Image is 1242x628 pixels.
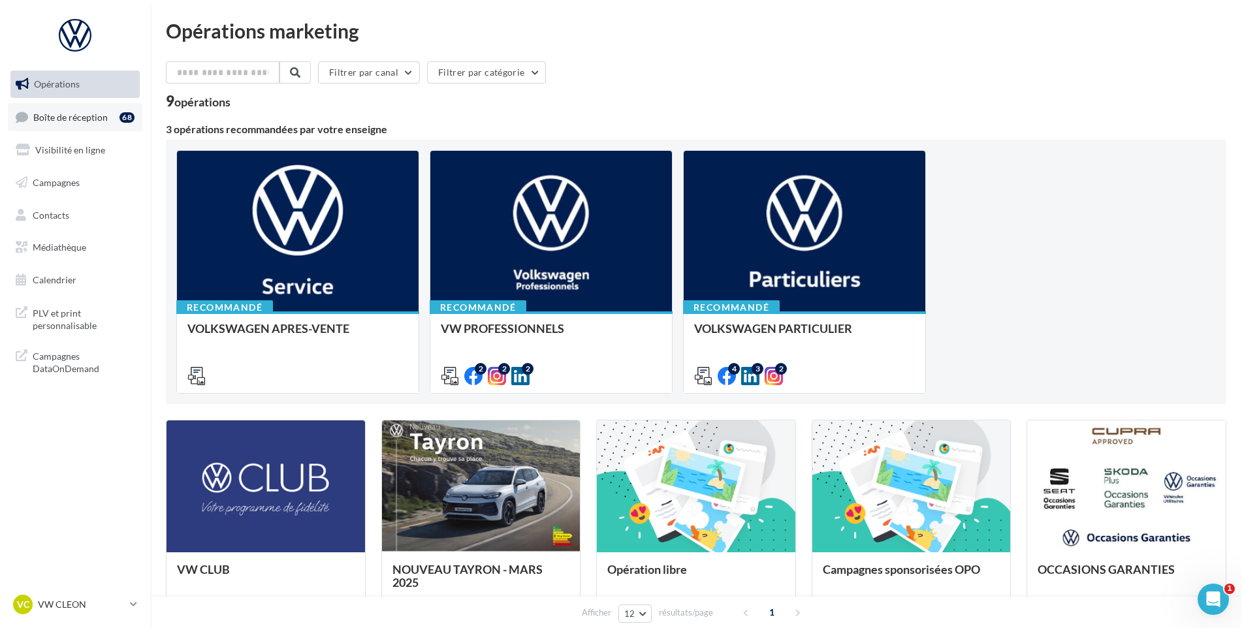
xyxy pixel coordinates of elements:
span: 12 [624,608,635,619]
iframe: Intercom live chat [1198,584,1229,615]
button: Filtrer par canal [318,61,420,84]
span: Contacts [33,209,69,220]
span: Afficher [582,606,611,619]
div: 4 [728,363,740,375]
span: Calendrier [33,274,76,285]
div: 2 [522,363,533,375]
span: 1 [761,602,782,623]
div: Opérations marketing [166,21,1226,40]
span: VW PROFESSIONNELS [441,321,564,336]
div: 3 opérations recommandées par votre enseigne [166,124,1226,134]
span: OCCASIONS GARANTIES [1038,562,1175,576]
span: Campagnes [33,177,80,188]
a: Médiathèque [8,234,142,261]
div: Recommandé [683,300,780,315]
a: Opérations [8,71,142,98]
div: Recommandé [430,300,526,315]
span: VOLKSWAGEN PARTICULIER [694,321,852,336]
button: Filtrer par catégorie [427,61,546,84]
a: Calendrier [8,266,142,294]
span: Opérations [34,78,80,89]
span: Campagnes DataOnDemand [33,347,135,375]
div: 2 [775,363,787,375]
a: Boîte de réception68 [8,103,142,131]
div: Recommandé [176,300,273,315]
a: Visibilité en ligne [8,136,142,164]
span: résultats/page [659,606,713,619]
span: Opération libre [607,562,687,576]
span: Médiathèque [33,242,86,253]
span: 1 [1224,584,1235,594]
div: 2 [475,363,486,375]
span: VOLKSWAGEN APRES-VENTE [187,321,349,336]
button: 12 [618,604,652,623]
span: VC [17,598,29,611]
span: Campagnes sponsorisées OPO [823,562,980,576]
div: opérations [174,96,231,108]
span: NOUVEAU TAYRON - MARS 2025 [392,562,543,589]
a: VC VW CLEON [10,592,140,617]
a: Contacts [8,202,142,229]
span: Boîte de réception [33,111,108,122]
span: Visibilité en ligne [35,144,105,155]
div: 9 [166,94,231,108]
a: Campagnes DataOnDemand [8,342,142,381]
a: Campagnes [8,169,142,196]
div: 2 [498,363,510,375]
div: 3 [752,363,763,375]
div: 68 [119,112,135,123]
span: VW CLUB [177,562,230,576]
a: PLV et print personnalisable [8,299,142,338]
p: VW CLEON [38,598,125,611]
span: PLV et print personnalisable [33,304,135,332]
